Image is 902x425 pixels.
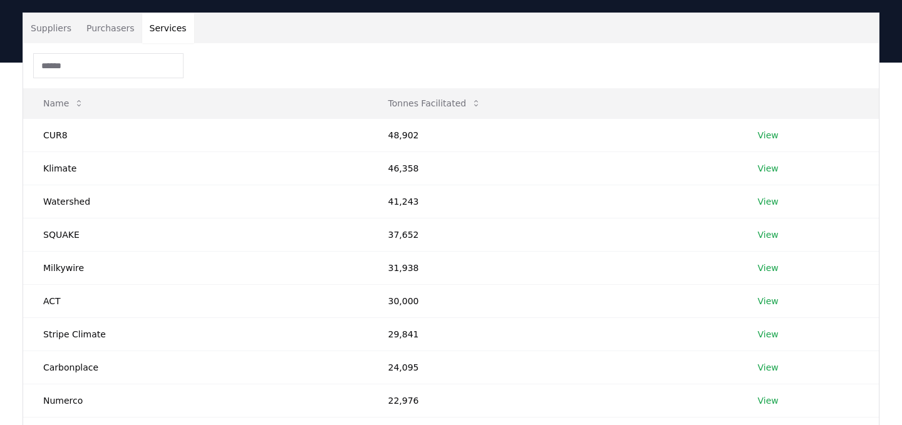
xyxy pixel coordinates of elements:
td: 48,902 [368,118,738,151]
button: Name [33,91,94,116]
td: CUR8 [23,118,368,151]
td: 29,841 [368,317,738,351]
a: View [758,394,779,407]
td: ACT [23,284,368,317]
td: 46,358 [368,151,738,185]
td: 41,243 [368,185,738,218]
td: Milkywire [23,251,368,284]
a: View [758,129,779,141]
td: 37,652 [368,218,738,251]
td: SQUAKE [23,218,368,251]
a: View [758,361,779,374]
td: 22,976 [368,384,738,417]
td: Klimate [23,151,368,185]
td: Numerco [23,384,368,417]
td: 24,095 [368,351,738,384]
button: Suppliers [23,13,79,43]
a: View [758,295,779,307]
button: Services [142,13,194,43]
td: 31,938 [368,251,738,284]
a: View [758,162,779,175]
td: Stripe Climate [23,317,368,351]
a: View [758,228,779,241]
td: Carbonplace [23,351,368,384]
button: Tonnes Facilitated [378,91,492,116]
button: Purchasers [79,13,142,43]
a: View [758,328,779,341]
td: 30,000 [368,284,738,317]
a: View [758,262,779,274]
td: Watershed [23,185,368,218]
a: View [758,195,779,208]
